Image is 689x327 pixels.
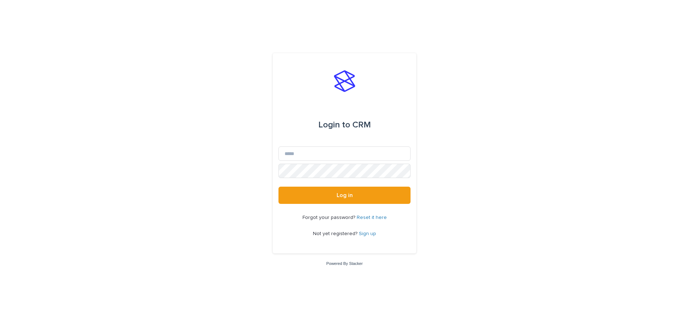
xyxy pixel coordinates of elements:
[318,115,371,135] div: CRM
[303,215,357,220] span: Forgot your password?
[313,231,359,236] span: Not yet registered?
[326,261,362,266] a: Powered By Stacker
[337,192,353,198] span: Log in
[318,121,350,129] span: Login to
[334,70,355,92] img: stacker-logo-s-only.png
[359,231,376,236] a: Sign up
[357,215,387,220] a: Reset it here
[278,187,411,204] button: Log in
